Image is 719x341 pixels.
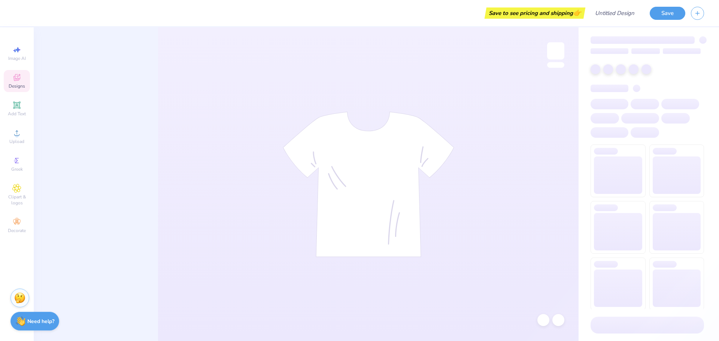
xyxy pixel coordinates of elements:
span: Clipart & logos [4,194,30,206]
span: Decorate [8,228,26,234]
span: Designs [9,83,25,89]
button: Save [650,7,685,20]
span: Add Text [8,111,26,117]
input: Untitled Design [589,6,644,21]
div: Save to see pricing and shipping [486,7,583,19]
img: tee-skeleton.svg [283,112,454,257]
span: Image AI [8,55,26,61]
span: 👉 [573,8,581,17]
strong: Need help? [27,318,54,325]
span: Greek [11,166,23,172]
span: Upload [9,138,24,144]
